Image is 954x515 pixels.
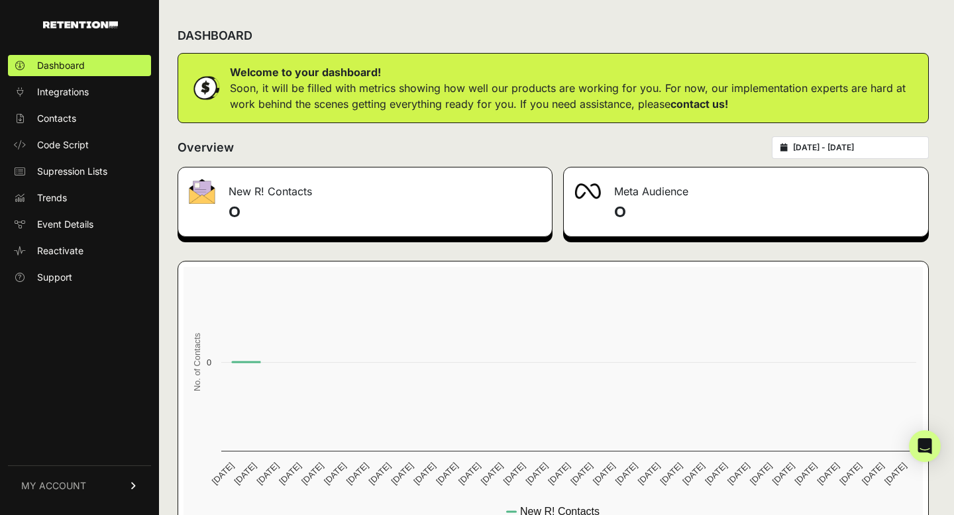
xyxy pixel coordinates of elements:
[230,80,918,112] p: Soon, it will be filled with metrics showing how well our products are working for you. For now, ...
[546,461,572,487] text: [DATE]
[434,461,460,487] text: [DATE]
[189,179,215,204] img: fa-envelope-19ae18322b30453b285274b1b8af3d052b27d846a4fbe8435d1a52b978f639a2.png
[815,461,841,487] text: [DATE]
[210,461,236,487] text: [DATE]
[37,138,89,152] span: Code Script
[8,81,151,103] a: Integrations
[277,461,303,487] text: [DATE]
[456,461,482,487] text: [DATE]
[8,134,151,156] a: Code Script
[564,167,928,207] div: Meta Audience
[37,218,93,231] span: Event Details
[178,26,252,45] h2: DASHBOARD
[524,461,550,487] text: [DATE]
[882,461,908,487] text: [DATE]
[793,461,819,487] text: [DATE]
[670,97,728,111] a: contact us!
[233,461,258,487] text: [DATE]
[770,461,796,487] text: [DATE]
[502,461,527,487] text: [DATE]
[21,479,86,492] span: MY ACCOUNT
[613,461,639,487] text: [DATE]
[367,461,393,487] text: [DATE]
[178,138,234,157] h2: Overview
[229,202,541,223] h4: 0
[207,357,211,367] text: 0
[8,465,151,506] a: MY ACCOUNT
[322,461,348,487] text: [DATE]
[703,461,729,487] text: [DATE]
[37,112,76,125] span: Contacts
[37,244,83,257] span: Reactivate
[43,21,118,28] img: Retention.com
[748,461,774,487] text: [DATE]
[479,461,505,487] text: [DATE]
[568,461,594,487] text: [DATE]
[8,187,151,209] a: Trends
[37,191,67,205] span: Trends
[37,271,72,284] span: Support
[8,55,151,76] a: Dashboard
[8,161,151,182] a: Supression Lists
[299,461,325,487] text: [DATE]
[860,461,886,487] text: [DATE]
[614,202,918,223] h4: 0
[725,461,751,487] text: [DATE]
[8,108,151,129] a: Contacts
[230,66,381,79] strong: Welcome to your dashboard!
[178,167,552,207] div: New R! Contacts
[192,333,202,391] text: No. of Contacts
[389,461,415,487] text: [DATE]
[189,71,222,105] img: dollar-coin-05c43ed7efb7bc0c12610022525b4bbbb207c7efeef5aecc26f025e68dcafac9.png
[8,214,151,235] a: Event Details
[837,461,863,487] text: [DATE]
[37,59,85,72] span: Dashboard
[680,461,706,487] text: [DATE]
[254,461,280,487] text: [DATE]
[37,85,89,99] span: Integrations
[636,461,662,487] text: [DATE]
[591,461,617,487] text: [DATE]
[344,461,370,487] text: [DATE]
[8,240,151,261] a: Reactivate
[909,430,941,462] div: Open Intercom Messenger
[8,267,151,288] a: Support
[37,165,107,178] span: Supression Lists
[574,183,601,199] img: fa-meta-2f981b61bb99beabf952f7030308934f19ce035c18b003e963880cc3fabeebb7.png
[659,461,684,487] text: [DATE]
[411,461,437,487] text: [DATE]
